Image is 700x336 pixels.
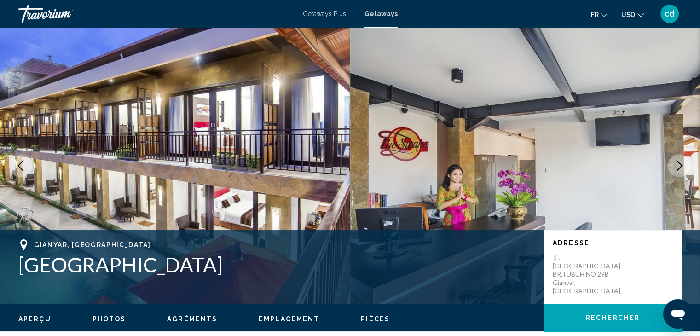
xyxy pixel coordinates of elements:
span: USD [621,11,635,18]
a: Getaways [364,10,398,17]
span: Gianyar, [GEOGRAPHIC_DATA] [34,241,151,249]
button: Change language [591,8,607,21]
button: Emplacement [259,315,319,323]
button: Next image [668,154,691,177]
button: Agréments [167,315,217,323]
button: Pièces [361,315,390,323]
a: Getaways Plus [303,10,346,17]
iframe: Bouton de lancement de la fenêtre de messagerie [663,299,693,329]
span: Rechercher [585,314,640,322]
button: Change currency [621,8,644,21]
button: Aperçu [18,315,51,323]
button: Photos [93,315,126,323]
span: cd [665,9,675,18]
p: JL. [GEOGRAPHIC_DATA] BR.TUBUH NO 29B Gianyar, [GEOGRAPHIC_DATA] [553,254,626,295]
a: Travorium [18,5,294,23]
button: User Menu [658,4,682,23]
h1: [GEOGRAPHIC_DATA] [18,253,534,277]
button: Previous image [9,154,32,177]
p: Adresse [553,239,672,247]
button: Rechercher [544,304,682,331]
span: fr [591,11,599,18]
